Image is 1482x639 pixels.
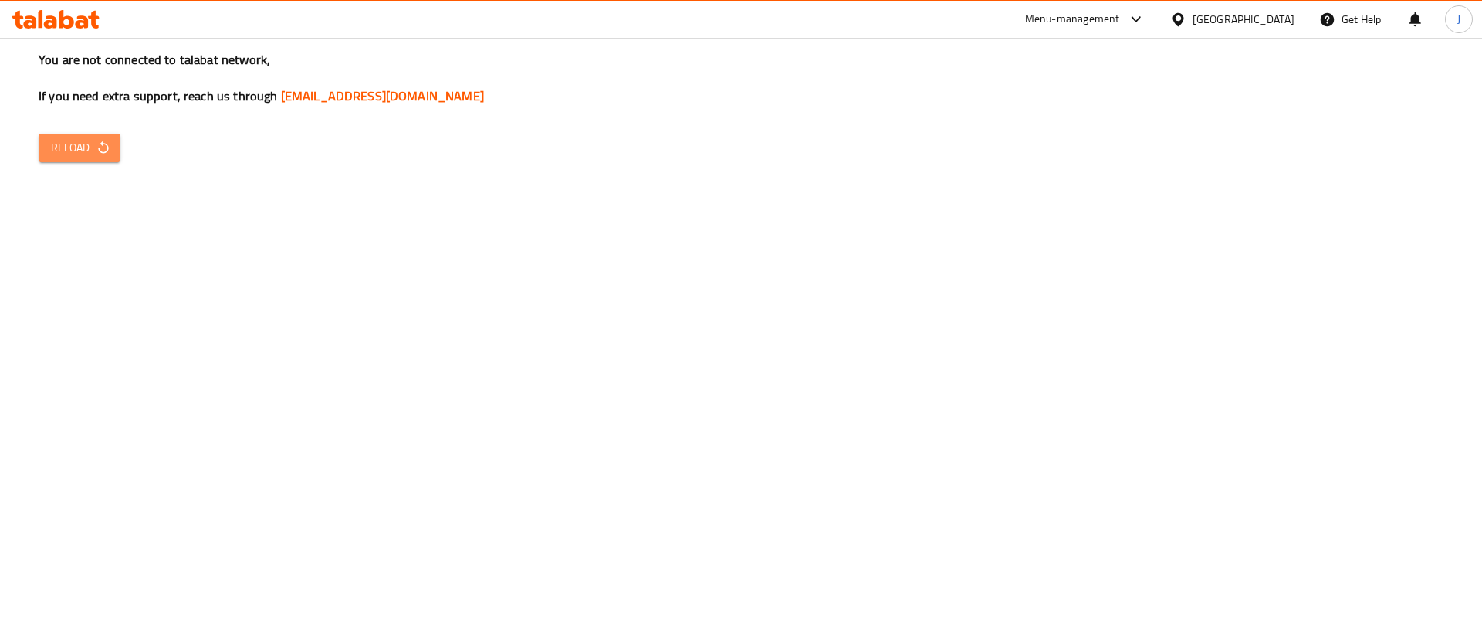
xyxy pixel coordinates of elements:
[39,51,1443,105] h3: You are not connected to talabat network, If you need extra support, reach us through
[1457,11,1460,28] span: J
[1193,11,1294,28] div: [GEOGRAPHIC_DATA]
[51,138,108,158] span: Reload
[281,84,484,107] a: [EMAIL_ADDRESS][DOMAIN_NAME]
[39,134,120,162] button: Reload
[1025,10,1120,29] div: Menu-management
